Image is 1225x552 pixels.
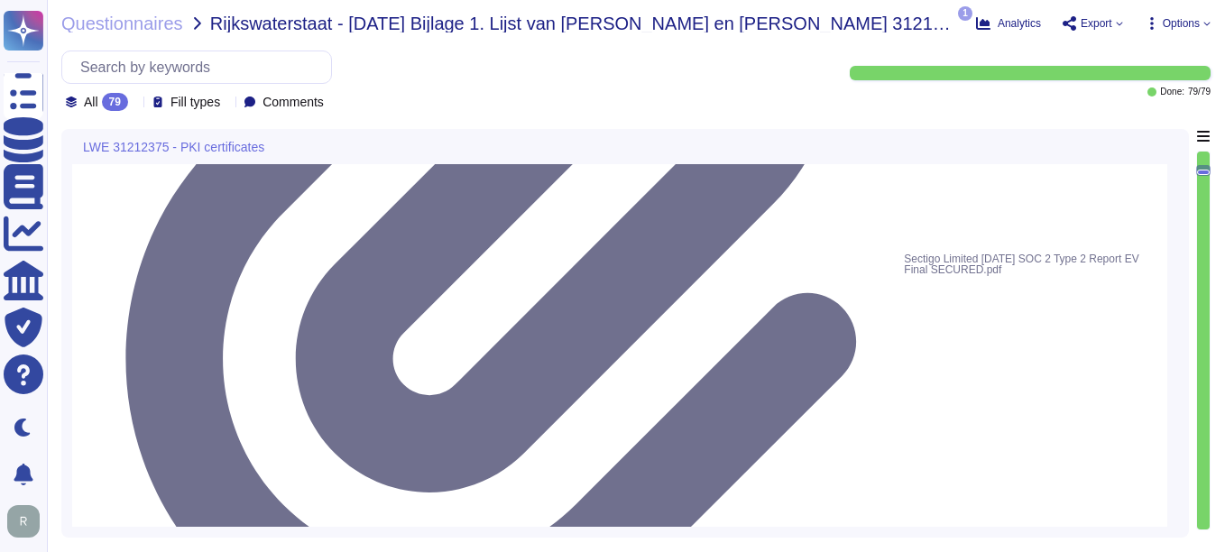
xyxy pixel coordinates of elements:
span: Questionnaires [61,14,183,32]
span: Sectigo Limited [DATE] SOC 2 Type 2 Report EV Final SECURED.pdf [904,250,1156,279]
span: 79 / 79 [1188,87,1211,97]
span: Fill types [170,96,220,108]
span: 1 [958,6,972,21]
div: 79 [102,93,128,111]
span: LWE 31212375 - PKI certificates [83,141,264,153]
img: user [7,505,40,538]
span: Analytics [998,18,1041,29]
span: Options [1163,18,1200,29]
button: user [4,501,52,541]
input: Search by keywords [71,51,331,83]
button: Analytics [976,16,1041,31]
span: Comments [262,96,324,108]
span: Done: [1160,87,1184,97]
span: Export [1081,18,1112,29]
span: All [84,96,98,108]
span: Rijkswaterstaat - [DATE] Bijlage 1. Lijst van [PERSON_NAME] en [PERSON_NAME] 31212375.nl.en (1) [210,14,954,32]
